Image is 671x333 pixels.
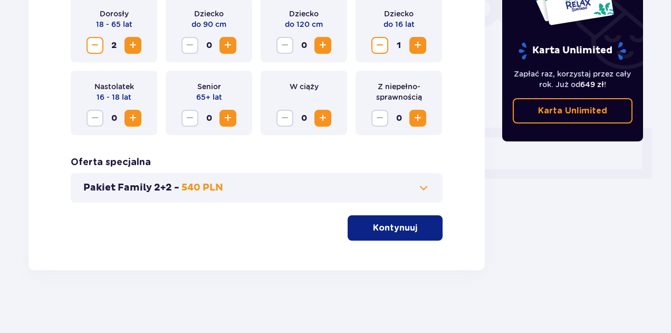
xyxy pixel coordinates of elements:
button: Increase [219,110,236,127]
span: 649 zł [580,80,604,89]
p: 65+ lat [196,92,222,102]
p: Dziecko [194,8,224,19]
p: do 16 lat [384,19,415,30]
button: Increase [314,37,331,54]
span: 0 [295,110,312,127]
button: Pakiet Family 2+2 -540 PLN [83,182,430,194]
p: Zapłać raz, korzystaj przez cały rok. Już od ! [513,69,633,90]
p: Dorosły [100,8,129,19]
button: Decrease [181,110,198,127]
p: do 120 cm [285,19,323,30]
button: Increase [314,110,331,127]
span: 0 [295,37,312,54]
button: Decrease [276,110,293,127]
button: Increase [219,37,236,54]
button: Decrease [181,37,198,54]
button: Increase [409,37,426,54]
p: 18 - 65 lat [96,19,132,30]
p: 16 - 18 lat [97,92,131,102]
p: 540 PLN [181,182,223,194]
span: 2 [106,37,122,54]
span: 0 [390,110,407,127]
span: 0 [106,110,122,127]
p: Dziecko [289,8,319,19]
p: do 90 cm [191,19,226,30]
p: Pakiet Family 2+2 - [83,182,179,194]
a: Karta Unlimited [513,98,633,123]
p: W ciąży [290,81,319,92]
span: 0 [200,37,217,54]
p: Karta Unlimited [517,42,627,60]
p: Dziecko [384,8,414,19]
button: Decrease [87,110,103,127]
p: Senior [197,81,221,92]
span: 1 [390,37,407,54]
button: Decrease [276,37,293,54]
p: Kontynuuj [373,222,417,234]
p: Nastolatek [94,81,134,92]
button: Increase [124,37,141,54]
button: Decrease [87,37,103,54]
p: Oferta specjalna [71,156,151,169]
button: Increase [409,110,426,127]
button: Kontynuuj [348,215,443,241]
button: Increase [124,110,141,127]
span: 0 [200,110,217,127]
p: Karta Unlimited [538,105,607,117]
p: Z niepełno­sprawnością [364,81,434,102]
button: Decrease [371,37,388,54]
button: Decrease [371,110,388,127]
